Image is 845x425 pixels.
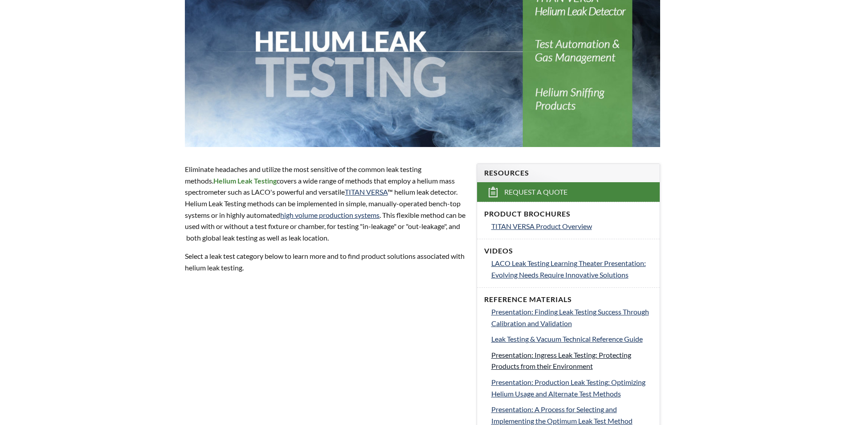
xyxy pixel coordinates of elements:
[484,209,653,219] h4: Product Brochures
[280,211,380,219] a: high volume production systems
[491,378,645,398] span: Presentation: Production Leak Testing: Optimizing Helium Usage and Alternate Test Methods
[491,306,653,329] a: Presentation: Finding Leak Testing Success Through Calibration and Validation
[491,405,633,425] span: Presentation: A Process for Selecting and Implementing the Optimum Leak Test Method
[213,176,277,185] strong: Helium Leak Testing
[484,246,653,256] h4: Videos
[491,335,643,343] span: Leak Testing & Vacuum Technical Reference Guide
[491,349,653,372] a: Presentation: Ingress Leak Testing: Protecting Products from their Environment
[484,168,653,178] h4: Resources
[491,307,649,327] span: Presentation: Finding Leak Testing Success Through Calibration and Validation
[504,188,567,197] span: Request a Quote
[491,376,653,399] a: Presentation: Production Leak Testing: Optimizing Helium Usage and Alternate Test Methods
[477,182,660,202] a: Request a Quote
[491,257,653,280] a: LACO Leak Testing Learning Theater Presentation: Evolving Needs Require Innovative Solutions
[345,188,388,196] a: TITAN VERSA
[491,259,646,279] span: LACO Leak Testing Learning Theater Presentation: Evolving Needs Require Innovative Solutions
[491,221,653,232] a: TITAN VERSA Product Overview
[491,333,653,345] a: Leak Testing & Vacuum Technical Reference Guide
[491,222,592,230] span: TITAN VERSA Product Overview
[185,250,465,273] p: Select a leak test category below to learn more and to find product solutions associated with hel...
[484,295,653,304] h4: Reference Materials
[185,163,465,243] p: Eliminate headaches and utilize the most sensitive of the common leak testing methods. covers a w...
[491,351,631,371] span: Presentation: Ingress Leak Testing: Protecting Products from their Environment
